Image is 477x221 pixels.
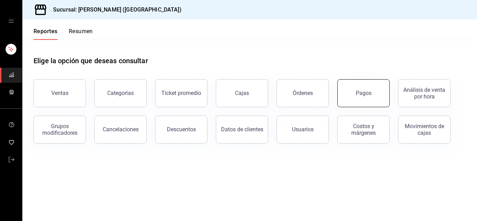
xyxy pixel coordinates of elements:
button: Descuentos [155,116,207,143]
button: Costos y márgenes [337,116,390,143]
button: open drawer [8,18,14,24]
div: Ventas [51,90,68,96]
button: Movimientos de cajas [398,116,450,143]
button: Análisis de venta por hora [398,79,450,107]
button: Órdenes [277,79,329,107]
button: Pagos [337,79,390,107]
a: Cajas [216,79,268,107]
div: Descuentos [167,126,196,133]
button: Datos de clientes [216,116,268,143]
button: Categorías [94,79,147,107]
div: Pagos [356,90,372,96]
h1: Elige la opción que deseas consultar [34,56,148,66]
button: Grupos modificadores [34,116,86,143]
button: Ventas [34,79,86,107]
div: Categorías [107,90,134,96]
div: Cajas [235,89,249,97]
div: Ticket promedio [161,90,201,96]
div: Movimientos de cajas [403,123,446,136]
div: Órdenes [293,90,313,96]
div: Análisis de venta por hora [403,87,446,100]
div: Grupos modificadores [38,123,81,136]
div: navigation tabs [34,28,93,40]
div: Costos y márgenes [342,123,385,136]
div: Cancelaciones [103,126,139,133]
div: Usuarios [292,126,314,133]
button: Resumen [69,28,93,40]
button: Usuarios [277,116,329,143]
h3: Sucursal: [PERSON_NAME] ([GEOGRAPHIC_DATA]) [47,6,182,14]
button: Cancelaciones [94,116,147,143]
button: Ticket promedio [155,79,207,107]
div: Datos de clientes [221,126,263,133]
button: Reportes [34,28,58,40]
